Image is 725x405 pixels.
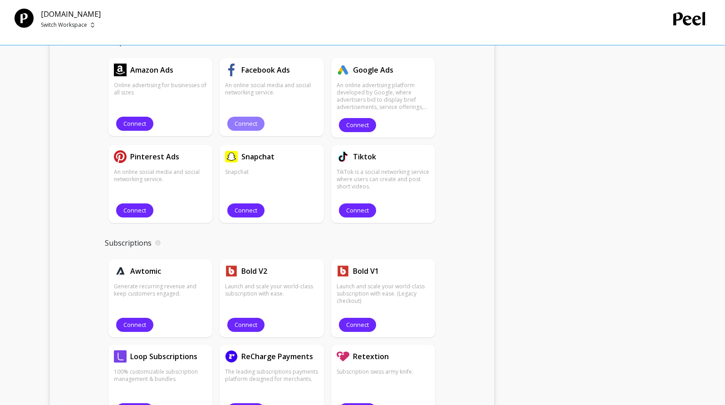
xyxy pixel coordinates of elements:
[116,318,153,332] button: Connect
[241,64,290,75] h1: Facebook Ads
[225,168,318,176] p: Snapchat
[130,64,173,75] h1: Amazon Ads
[227,117,265,131] button: Connect
[105,237,152,248] p: Subscriptions
[225,350,238,363] img: api.recharge.svg
[225,283,318,297] p: Launch and scale your world-class subscription with ease.
[114,168,207,183] p: An online social media and social networking service.
[130,266,161,277] h1: Awtomic
[235,321,257,329] span: Connect
[337,168,430,190] p: TikTok is a social networking service where users can create and post short videos.
[130,151,179,162] h1: Pinterest Ads
[123,119,146,128] span: Connect
[114,368,207,383] p: 100% customizable subscription management & bundles
[114,82,207,96] p: Online advertising for businesses of all sizes
[91,21,94,29] img: picker
[353,64,393,75] h1: Google Ads
[346,206,369,215] span: Connect
[114,350,127,363] img: api.loopsubs.svg
[337,82,430,111] p: An online advertising platform developed by Google, where advertisers bid to display brief advert...
[225,150,238,163] img: api.snapchat.svg
[114,283,207,297] p: Generate recurring revenue and keep customers engaged.
[41,9,101,20] p: [DOMAIN_NAME]
[337,368,430,375] p: Subscription swiss army knife.
[123,206,146,215] span: Connect
[353,351,389,362] h1: Retextion
[337,283,430,305] p: Launch and scale your world-class subscription with ease. (Legacy checkout)
[225,64,238,76] img: api.fb.svg
[339,318,376,332] button: Connect
[241,351,313,362] h1: ReCharge Payments
[241,151,274,162] h1: Snapchat
[225,265,238,277] img: api.bold.svg
[346,321,369,329] span: Connect
[235,119,257,128] span: Connect
[114,150,127,163] img: api.pinterest.svg
[41,21,87,29] p: Switch Workspace
[353,151,376,162] h1: Tiktok
[241,266,267,277] h1: Bold V2
[337,265,349,277] img: api.boldone.svg
[114,265,127,277] img: api.awtomic.svg
[114,64,127,76] img: api.amazonads.svg
[339,118,376,132] button: Connect
[337,150,349,163] img: api.tiktok.svg
[339,203,376,217] button: Connect
[130,351,197,362] h1: Loop Subscriptions
[227,203,265,217] button: Connect
[116,203,153,217] button: Connect
[15,9,34,28] img: Team Profile
[337,350,349,363] img: api.retextion.svg
[353,266,379,277] h1: Bold V1
[227,318,265,332] button: Connect
[346,121,369,129] span: Connect
[116,117,153,131] button: Connect
[337,64,349,76] img: api.google.svg
[225,368,318,383] p: The leading subscriptions payments platform designed for merchants.
[225,82,318,96] p: An online social media and social networking service.
[123,321,146,329] span: Connect
[235,206,257,215] span: Connect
